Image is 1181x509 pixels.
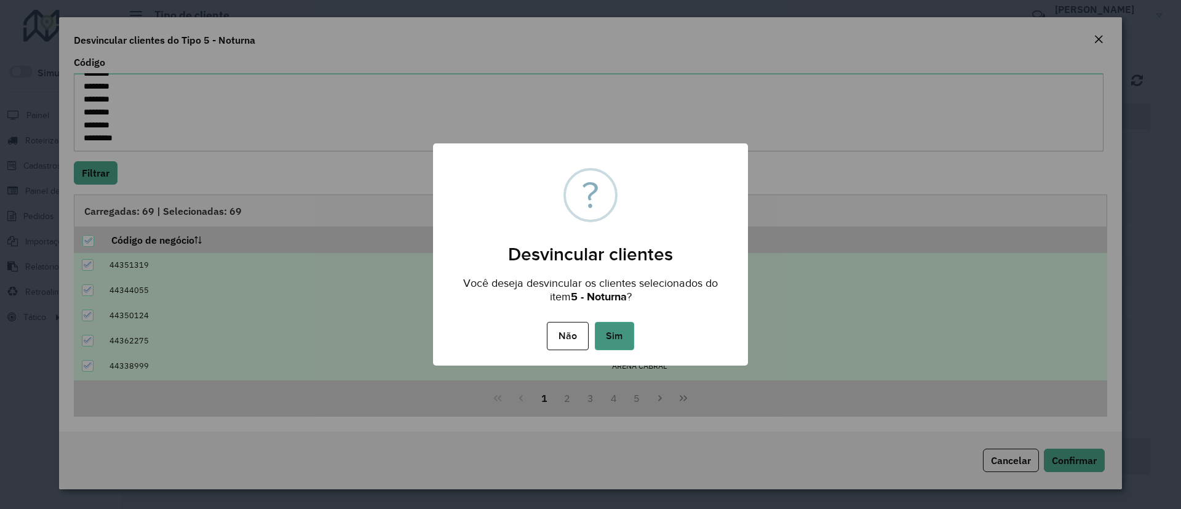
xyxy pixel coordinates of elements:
[433,265,748,307] div: Você deseja desvincular os clientes selecionados do item ?
[582,170,599,220] div: ?
[595,322,634,350] button: Sim
[571,291,627,303] strong: 5 - Noturna
[433,228,748,265] h2: Desvincular clientes
[547,322,588,350] button: Não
